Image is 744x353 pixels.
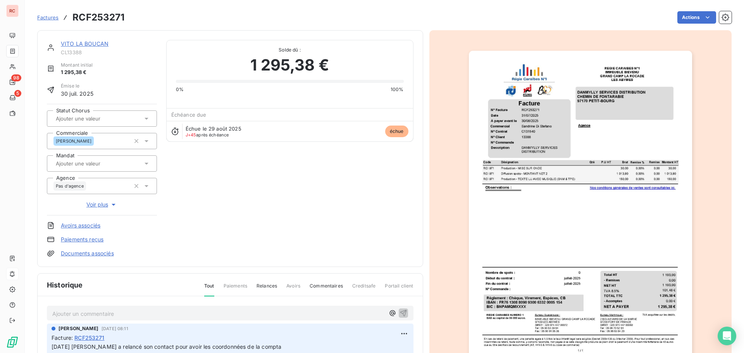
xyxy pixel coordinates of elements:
[61,62,93,69] span: Montant initial
[171,112,207,118] span: Échéance due
[52,334,73,342] span: Facture :
[718,327,736,345] div: Open Intercom Messenger
[61,40,108,47] a: VITO LA BOUCAN
[61,83,93,90] span: Émise le
[74,334,104,342] span: RCF253271
[250,53,329,77] span: 1 295,38 €
[6,336,19,348] img: Logo LeanPay
[11,74,21,81] span: 98
[61,69,93,76] span: 1 295,38 €
[47,280,83,290] span: Historique
[385,282,413,296] span: Portail client
[37,14,59,21] a: Factures
[61,236,103,243] a: Paiements reçus
[176,86,184,93] span: 0%
[176,46,404,53] span: Solde dû :
[61,222,100,229] a: Avoirs associés
[352,282,376,296] span: Creditsafe
[391,86,404,93] span: 100%
[186,133,229,137] span: après échéance
[286,282,300,296] span: Avoirs
[385,126,408,137] span: échue
[52,343,281,350] span: [DATE] [PERSON_NAME] a relancé son contact pour avoir les coordonnées de la compta
[56,184,84,188] span: Pas d'agence
[257,282,277,296] span: Relances
[72,10,124,24] h3: RCF253271
[61,90,93,98] span: 30 juil. 2025
[55,160,133,167] input: Ajouter une valeur
[59,325,98,332] span: [PERSON_NAME]
[186,126,241,132] span: Échue le 29 août 2025
[56,139,91,143] span: [PERSON_NAME]
[61,250,114,257] a: Documents associés
[204,282,214,296] span: Tout
[102,326,128,331] span: [DATE] 08:11
[224,282,247,296] span: Paiements
[14,90,21,97] span: 5
[86,201,117,208] span: Voir plus
[186,132,196,138] span: J+45
[47,200,157,209] button: Voir plus
[61,49,157,55] span: CL13388
[55,115,133,122] input: Ajouter une valeur
[6,5,19,17] div: RC
[310,282,343,296] span: Commentaires
[677,11,716,24] button: Actions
